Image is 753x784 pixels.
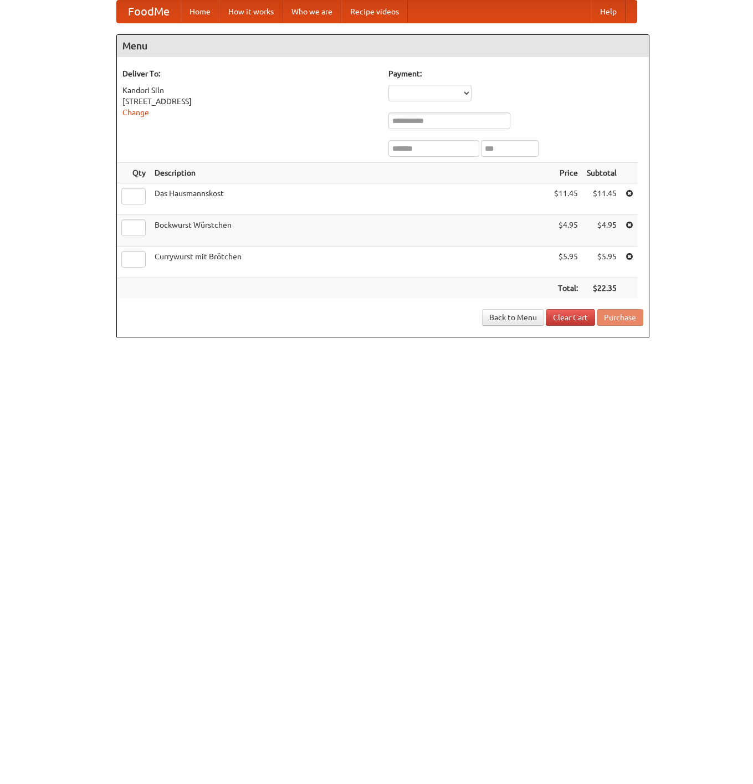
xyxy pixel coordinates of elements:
[582,278,621,299] th: $22.35
[117,35,649,57] h4: Menu
[122,108,149,117] a: Change
[550,247,582,278] td: $5.95
[388,68,643,79] h5: Payment:
[122,96,377,107] div: [STREET_ADDRESS]
[283,1,341,23] a: Who we are
[117,1,181,23] a: FoodMe
[582,215,621,247] td: $4.95
[150,183,550,215] td: Das Hausmannskost
[582,247,621,278] td: $5.95
[546,309,595,326] a: Clear Cart
[582,183,621,215] td: $11.45
[341,1,408,23] a: Recipe videos
[591,1,626,23] a: Help
[550,215,582,247] td: $4.95
[181,1,219,23] a: Home
[122,68,377,79] h5: Deliver To:
[550,183,582,215] td: $11.45
[550,278,582,299] th: Total:
[219,1,283,23] a: How it works
[117,163,150,183] th: Qty
[122,85,377,96] div: Kandori Siln
[550,163,582,183] th: Price
[597,309,643,326] button: Purchase
[150,215,550,247] td: Bockwurst Würstchen
[150,247,550,278] td: Currywurst mit Brötchen
[150,163,550,183] th: Description
[482,309,544,326] a: Back to Menu
[582,163,621,183] th: Subtotal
